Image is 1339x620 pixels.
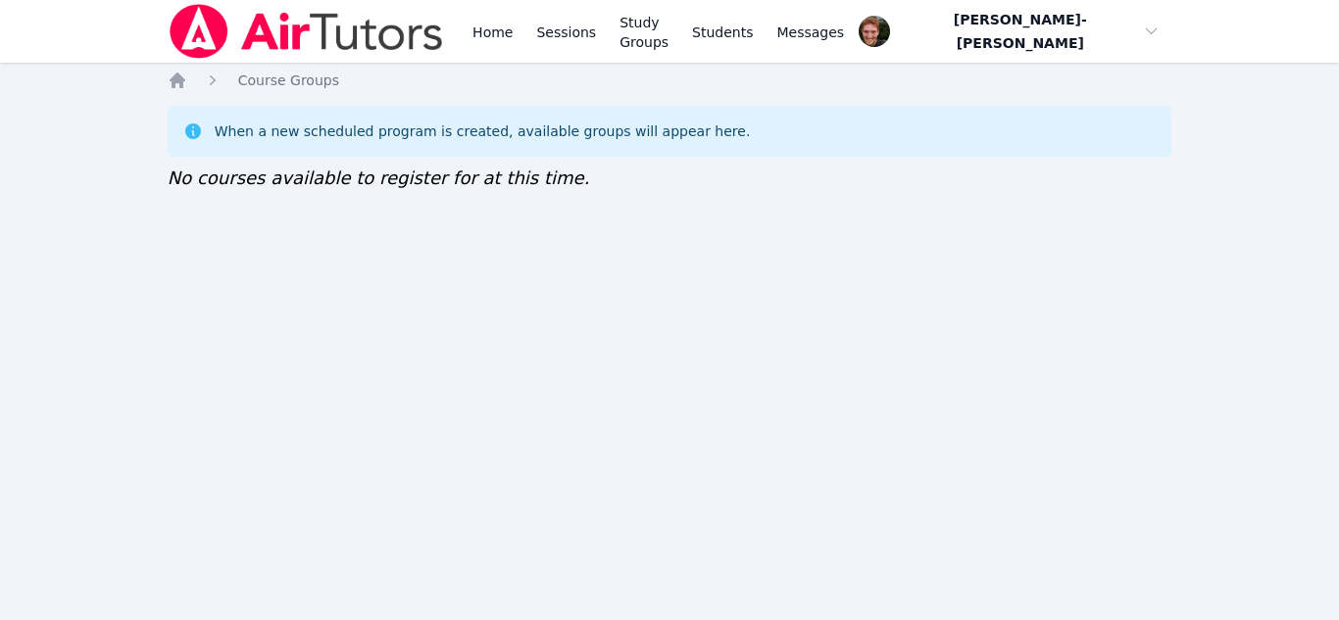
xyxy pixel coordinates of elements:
span: Messages [777,23,845,42]
img: Air Tutors [168,4,445,59]
span: No courses available to register for at this time. [168,167,590,188]
nav: Breadcrumb [168,71,1172,90]
div: When a new scheduled program is created, available groups will appear here. [215,121,751,141]
span: Course Groups [238,72,339,88]
a: Course Groups [238,71,339,90]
